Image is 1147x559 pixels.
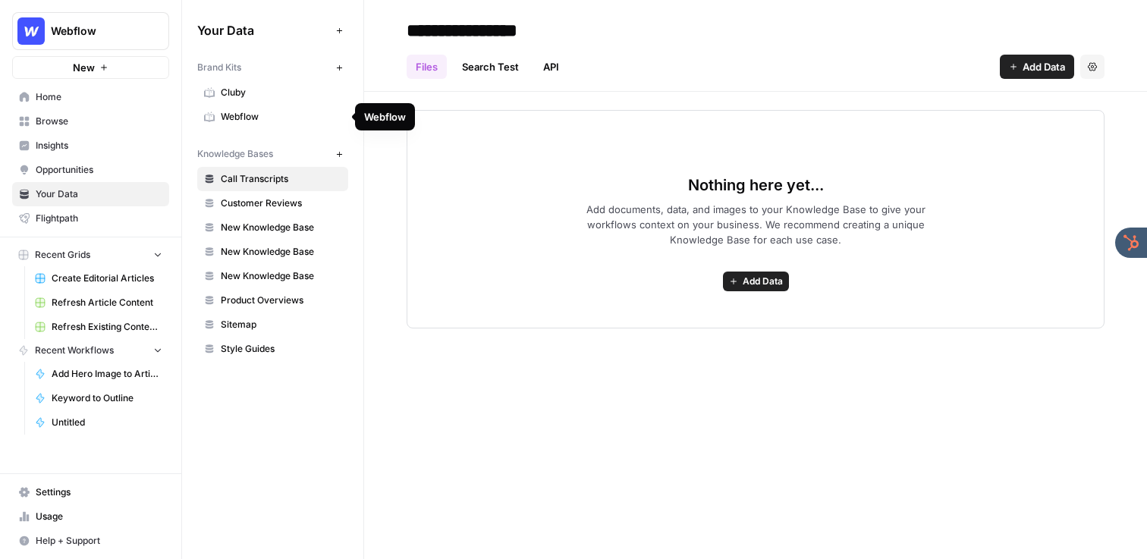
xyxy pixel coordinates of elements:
span: Settings [36,485,162,499]
span: Customer Reviews [221,196,341,210]
a: Usage [12,504,169,529]
a: Call Transcripts [197,167,348,191]
span: New Knowledge Base [221,245,341,259]
span: Keyword to Outline [52,391,162,405]
div: Webflow [364,109,406,124]
span: Add Hero Image to Article [52,367,162,381]
button: Add Data [723,272,789,291]
span: New [73,60,95,75]
button: Workspace: Webflow [12,12,169,50]
span: Refresh Existing Content (6) [52,320,162,334]
a: Home [12,85,169,109]
span: Brand Kits [197,61,241,74]
a: Files [407,55,447,79]
a: Untitled [28,410,169,435]
button: Recent Grids [12,243,169,266]
a: Browse [12,109,169,133]
a: Search Test [453,55,528,79]
a: Flightpath [12,206,169,231]
span: Usage [36,510,162,523]
span: Help + Support [36,534,162,548]
span: Refresh Article Content [52,296,162,309]
a: Settings [12,480,169,504]
a: Insights [12,133,169,158]
a: Style Guides [197,337,348,361]
a: Customer Reviews [197,191,348,215]
button: Help + Support [12,529,169,553]
a: New Knowledge Base [197,240,348,264]
span: Untitled [52,416,162,429]
a: Webflow [197,105,348,129]
a: Cluby [197,80,348,105]
span: Product Overviews [221,294,341,307]
img: Webflow Logo [17,17,45,45]
button: New [12,56,169,79]
span: Nothing here yet... [688,174,824,196]
a: Add Hero Image to Article [28,362,169,386]
span: Webflow [51,24,143,39]
span: Recent Grids [35,248,90,262]
span: Cluby [221,86,341,99]
span: Call Transcripts [221,172,341,186]
a: Your Data [12,182,169,206]
span: Style Guides [221,342,341,356]
span: Create Editorial Articles [52,272,162,285]
span: Knowledge Bases [197,147,273,161]
span: Flightpath [36,212,162,225]
span: Opportunities [36,163,162,177]
button: Recent Workflows [12,339,169,362]
span: Home [36,90,162,104]
a: Product Overviews [197,288,348,312]
a: New Knowledge Base [197,264,348,288]
span: Sitemap [221,318,341,331]
span: Your Data [197,21,330,39]
a: API [534,55,568,79]
a: Sitemap [197,312,348,337]
span: Recent Workflows [35,344,114,357]
a: New Knowledge Base [197,215,348,240]
a: Keyword to Outline [28,386,169,410]
a: Opportunities [12,158,169,182]
a: Refresh Article Content [28,290,169,315]
a: Create Editorial Articles [28,266,169,290]
span: New Knowledge Base [221,269,341,283]
span: New Knowledge Base [221,221,341,234]
span: Browse [36,115,162,128]
span: Insights [36,139,162,152]
span: Your Data [36,187,162,201]
a: Refresh Existing Content (6) [28,315,169,339]
span: Add documents, data, and images to your Knowledge Base to give your workflows context on your bus... [561,202,950,247]
button: Add Data [1000,55,1074,79]
span: Add Data [743,275,783,288]
span: Webflow [221,110,341,124]
span: Add Data [1023,59,1065,74]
